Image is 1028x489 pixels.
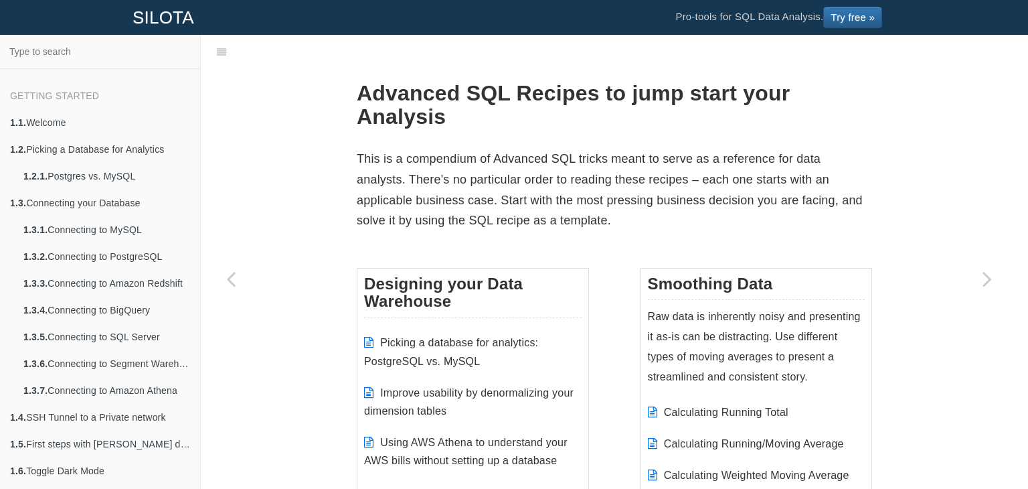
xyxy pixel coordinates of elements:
[13,350,200,377] a: 1.3.6.Connecting to Segment Warehouse
[364,275,582,318] h3: Designing your Data Warehouse
[13,270,200,297] a: 1.3.3.Connecting to Amazon Redshift
[4,39,196,64] input: Type to search
[23,305,48,316] b: 1.3.4.
[13,377,200,404] a: 1.3.7.Connecting to Amazon Athena
[23,224,48,235] b: 1.3.1.
[364,337,538,366] a: Picking a database for analytics: PostgreSQL vs. MySQL
[357,149,872,230] p: This is a compendium of Advanced SQL tricks meant to serve as a reference for data analysts. Ther...
[957,68,1017,489] a: Next page: Calculating Running Total
[364,387,574,417] a: Improve usability by denormalizing your dimension tables
[10,466,26,476] b: 1.6.
[823,7,882,28] a: Try free »
[23,251,48,262] b: 1.3.2.
[664,470,849,481] a: Calculating Weighted Moving Average
[10,198,26,208] b: 1.3.
[13,324,200,350] a: 1.3.5.Connecting to SQL Server
[13,297,200,324] a: 1.3.4.Connecting to BigQuery
[10,412,26,423] b: 1.4.
[122,1,204,34] a: SILOTA
[364,437,568,466] a: Using AWS Athena to understand your AWS bills without setting up a database
[357,82,872,129] h1: Advanced SQL Recipes to jump start your Analysis
[10,144,26,155] b: 1.2.
[10,117,26,128] b: 1.1.
[13,216,200,243] a: 1.3.1.Connecting to MySQL
[664,407,788,418] a: Calculating Running Total
[23,171,48,182] b: 1.2.1.
[664,438,844,449] a: Calculating Running/Moving Average
[23,385,48,396] b: 1.3.7.
[13,243,200,270] a: 1.3.2.Connecting to PostgreSQL
[23,332,48,342] b: 1.3.5.
[201,68,261,489] a: Previous page: Toggle Dark Mode
[648,307,865,387] p: Raw data is inherently noisy and presenting it as-is can be distracting. Use different types of m...
[662,1,895,34] li: Pro-tools for SQL Data Analysis.
[10,439,26,449] b: 1.5.
[648,275,865,300] h3: Smoothing Data
[23,278,48,289] b: 1.3.3.
[13,163,200,190] a: 1.2.1.Postgres vs. MySQL
[23,358,48,369] b: 1.3.6.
